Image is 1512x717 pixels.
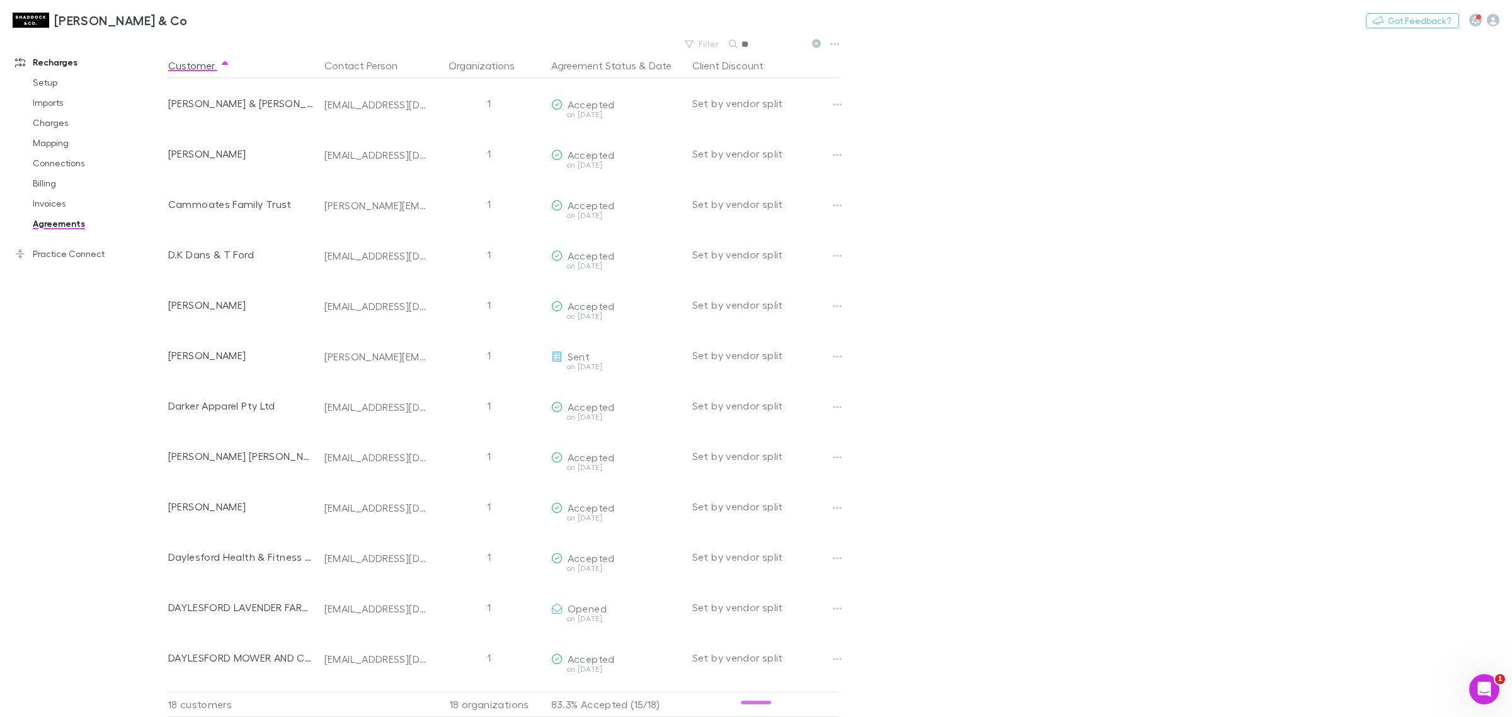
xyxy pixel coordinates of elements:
button: Customer [168,53,230,78]
div: Set by vendor split [692,431,839,481]
div: [PERSON_NAME] [168,280,314,330]
span: Opened [568,602,607,614]
div: [PERSON_NAME][EMAIL_ADDRESS][DOMAIN_NAME] [324,199,428,212]
div: on [DATE] [551,665,682,673]
div: Darker Apparel Pty Ltd [168,381,314,431]
div: 1 [433,129,546,179]
div: Set by vendor split [692,633,839,683]
a: Recharges [3,52,178,72]
span: Accepted [568,199,615,211]
div: 1 [433,229,546,280]
div: on [DATE] [551,615,682,622]
a: Mapping [20,133,178,153]
div: [EMAIL_ADDRESS][DOMAIN_NAME] [324,602,428,615]
div: [PERSON_NAME] [168,330,314,381]
p: 83.3% Accepted (15/18) [551,692,682,716]
div: Daylesford Health & Fitness Pty Ltd [168,532,314,582]
div: 1 [433,78,546,129]
div: & [551,53,682,78]
div: 1 [433,179,546,229]
div: 18 customers [168,692,319,717]
span: Accepted [568,149,615,161]
div: 1 [433,582,546,633]
div: Set by vendor split [692,229,839,280]
div: 1 [433,532,546,582]
a: Imports [20,93,178,113]
iframe: Intercom live chat [1469,674,1499,704]
div: [EMAIL_ADDRESS][DOMAIN_NAME] [324,552,428,565]
a: Setup [20,72,178,93]
a: Connections [20,153,178,173]
div: [EMAIL_ADDRESS][DOMAIN_NAME] [324,149,428,161]
div: on [DATE] [551,161,682,169]
div: [EMAIL_ADDRESS][DOMAIN_NAME] [324,300,428,313]
div: 1 [433,330,546,381]
div: Set by vendor split [692,381,839,431]
a: Practice Connect [3,244,178,264]
a: [PERSON_NAME] & Co [5,5,195,35]
span: Accepted [568,451,615,463]
a: Billing [20,173,178,193]
button: Client Discount [692,53,779,78]
div: 18 organizations [433,692,546,717]
div: [EMAIL_ADDRESS][DOMAIN_NAME] [324,401,428,413]
div: on [DATE] [551,313,682,320]
img: Shaddock & Co's Logo [13,13,49,28]
div: Set by vendor split [692,179,839,229]
div: 1 [433,280,546,330]
button: Organizations [449,53,530,78]
div: Set by vendor split [692,582,839,633]
button: Contact Person [324,53,413,78]
div: on [DATE] [551,111,682,118]
div: [PERSON_NAME] [168,129,314,179]
div: [PERSON_NAME] & [PERSON_NAME] [168,78,314,129]
span: Accepted [568,98,615,110]
span: Accepted [568,552,615,564]
div: 1 [433,481,546,532]
div: Set by vendor split [692,129,839,179]
div: on [DATE] [551,514,682,522]
span: 1 [1495,674,1505,684]
div: [EMAIL_ADDRESS][DOMAIN_NAME] [324,98,428,111]
div: [EMAIL_ADDRESS][DOMAIN_NAME] [324,451,428,464]
div: on [DATE] [551,464,682,471]
a: Charges [20,113,178,133]
a: Invoices [20,193,178,214]
span: Accepted [568,401,615,413]
div: Set by vendor split [692,280,839,330]
span: Accepted [568,653,615,665]
div: [PERSON_NAME] [168,481,314,532]
div: 1 [433,633,546,683]
div: [PERSON_NAME][EMAIL_ADDRESS][DOMAIN_NAME] [324,350,428,363]
div: 1 [433,381,546,431]
span: Sent [568,350,590,362]
button: Agreement Status [551,53,636,78]
div: DAYLESFORD LAVENDER FARM & EVENTS PTY LTD [168,582,314,633]
div: on [DATE] [551,262,682,270]
div: DAYLESFORD MOWER AND CHAINSAW CENTRE PTY LTD [168,633,314,683]
button: Date [649,53,672,78]
a: Agreements [20,214,178,234]
div: D.K Dans & T Ford [168,229,314,280]
div: on [DATE] [551,212,682,219]
div: 1 [433,431,546,481]
div: Set by vendor split [692,330,839,381]
div: Set by vendor split [692,481,839,532]
span: Accepted [568,502,615,513]
div: Set by vendor split [692,78,839,129]
div: Cammoates Family Trust [168,179,314,229]
button: Got Feedback? [1366,13,1459,28]
div: on [DATE] [551,565,682,572]
div: [EMAIL_ADDRESS][DOMAIN_NAME] [324,250,428,262]
div: [EMAIL_ADDRESS][DOMAIN_NAME] [324,653,428,665]
div: Set by vendor split [692,532,839,582]
span: Accepted [568,300,615,312]
div: on [DATE] [551,363,682,370]
button: Filter [679,37,726,52]
div: [PERSON_NAME] [PERSON_NAME] [168,431,314,481]
h3: [PERSON_NAME] & Co [54,13,188,28]
div: on [DATE] [551,413,682,421]
span: Accepted [568,250,615,261]
div: [EMAIL_ADDRESS][DOMAIN_NAME] [324,502,428,514]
